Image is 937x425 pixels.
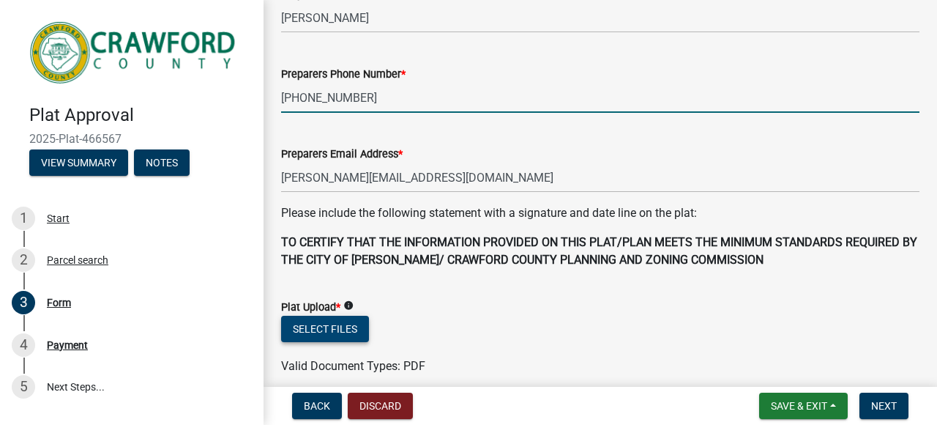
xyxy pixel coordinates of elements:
span: Valid Document Types: PDF [281,359,425,373]
label: Preparers Phone Number [281,70,406,80]
button: Discard [348,393,413,419]
img: Crawford County, Georgia [29,15,240,89]
div: 5 [12,375,35,399]
div: Payment [47,340,88,350]
label: Plat Upload [281,303,340,313]
p: Please include the following statement with a signature and date line on the plat: [281,204,919,222]
div: 2 [12,248,35,272]
span: Save & Exit [771,400,827,412]
span: 2025-Plat-466567 [29,132,234,146]
button: Next [859,393,908,419]
label: Preparers Email Address [281,149,403,160]
div: Parcel search [47,255,108,265]
h4: Plat Approval [29,105,252,126]
i: info [343,300,354,311]
button: View Summary [29,149,128,176]
div: 1 [12,207,35,230]
button: Notes [134,149,190,176]
strong: TO CERTIFY THAT THE INFORMATION PROVIDED ON THIS PLAT/PLAN MEETS THE MINIMUM STANDARDS REQUIRED B... [281,235,917,267]
wm-modal-confirm: Notes [134,158,190,169]
div: Form [47,297,71,308]
div: 3 [12,291,35,314]
button: Back [292,393,342,419]
span: Next [871,400,897,412]
span: Back [304,400,330,412]
div: Start [47,213,70,223]
button: Save & Exit [759,393,848,419]
button: Select files [281,316,369,342]
div: 4 [12,333,35,357]
wm-modal-confirm: Summary [29,158,128,169]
